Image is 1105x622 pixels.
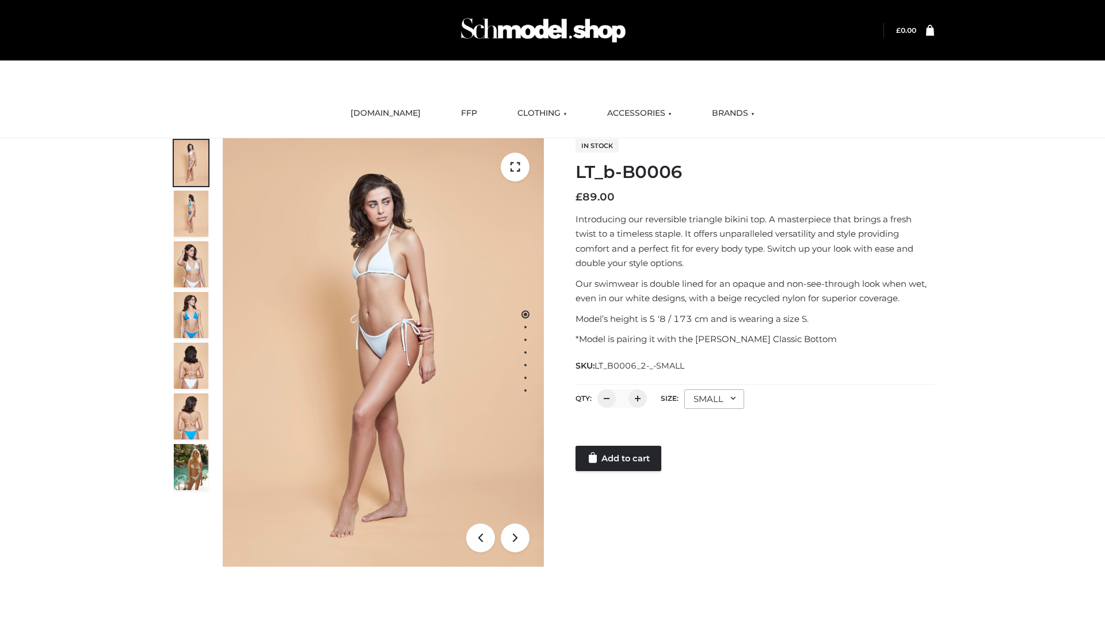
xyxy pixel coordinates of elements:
[342,101,429,126] a: [DOMAIN_NAME]
[576,162,934,183] h1: LT_b-B0006
[595,361,684,371] span: LT_B0006_2-_-SMALL
[599,101,680,126] a: ACCESSORIES
[576,312,934,327] p: Model’s height is 5 ‘8 / 173 cm and is wearing a size S.
[576,394,592,403] label: QTY:
[576,139,619,153] span: In stock
[684,389,744,409] div: SMALL
[509,101,576,126] a: CLOTHING
[457,7,630,53] img: Schmodel Admin 964
[174,140,208,186] img: ArielClassicBikiniTop_CloudNine_AzureSky_OW114ECO_1-scaled.jpg
[576,191,582,203] span: £
[576,359,685,373] span: SKU:
[896,26,916,35] a: £0.00
[174,241,208,287] img: ArielClassicBikiniTop_CloudNine_AzureSky_OW114ECO_3-scaled.jpg
[896,26,901,35] span: £
[174,191,208,237] img: ArielClassicBikiniTop_CloudNine_AzureSky_OW114ECO_2-scaled.jpg
[576,191,615,203] bdi: 89.00
[576,332,934,347] p: *Model is pairing it with the [PERSON_NAME] Classic Bottom
[223,138,544,567] img: ArielClassicBikiniTop_CloudNine_AzureSky_OW114ECO_1
[576,276,934,306] p: Our swimwear is double lined for an opaque and non-see-through look when wet, even in our white d...
[896,26,916,35] bdi: 0.00
[174,343,208,389] img: ArielClassicBikiniTop_CloudNine_AzureSky_OW114ECO_7-scaled.jpg
[452,101,486,126] a: FFP
[576,446,661,471] a: Add to cart
[174,444,208,490] img: Arieltop_CloudNine_AzureSky2.jpg
[661,394,679,403] label: Size:
[174,292,208,338] img: ArielClassicBikiniTop_CloudNine_AzureSky_OW114ECO_4-scaled.jpg
[703,101,763,126] a: BRANDS
[174,393,208,439] img: ArielClassicBikiniTop_CloudNine_AzureSky_OW114ECO_8-scaled.jpg
[576,212,934,271] p: Introducing our reversible triangle bikini top. A masterpiece that brings a fresh twist to a time...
